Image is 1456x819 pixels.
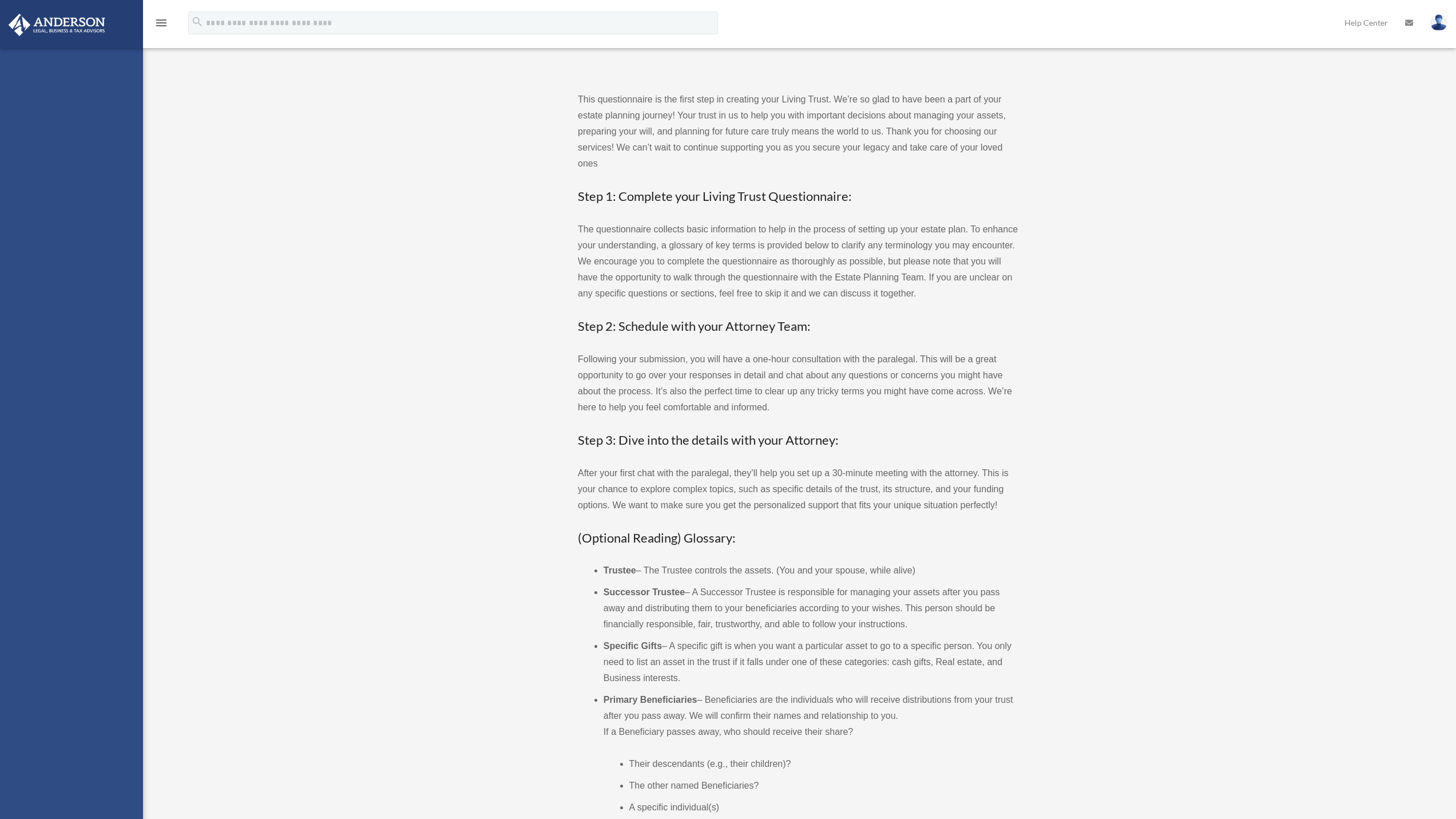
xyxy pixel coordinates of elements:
[578,92,1018,172] p: This questionnaire is the first step in creating your Living Trust. We’re so glad to have been a ...
[578,529,1018,547] h3: (Optional Reading) Glossary:
[604,638,1018,686] li: – A specific gift is when you want a particular asset to go to a specific person. You only need t...
[604,692,1018,816] li: – Beneficiaries are the individuals who will receive distributions from your trust after you pass...
[578,318,1018,335] h3: Step 2: Schedule with your Attorney Team:
[629,756,1018,772] li: Their descendants (e.g., their children)?
[154,20,168,30] a: menu
[578,188,1018,205] h3: Step 1: Complete your Living Trust Questionnaire:
[1430,14,1447,31] img: User Pic
[578,432,1018,449] h3: Step 3: Dive into the details with your Attorney:
[604,587,685,597] b: Successor Trustee
[578,221,1018,302] p: The questionnaire collects basic information to help in the process of setting up your estate pla...
[191,15,204,28] i: search
[5,14,109,36] img: Anderson Advisors Platinum Portal
[578,351,1018,416] p: Following your submission, you will have a one-hour consultation with the paralegal. This will be...
[604,563,1018,579] li: – The Trustee controls the assets. (You and your spouse, while alive)
[629,778,1018,794] li: The other named Beneficiaries?
[629,800,1018,816] li: A specific individual(s)
[604,641,662,651] b: Specific Gifts
[578,465,1018,513] p: After your first chat with the paralegal, they’ll help you set up a 30-minute meeting with the at...
[604,584,1018,632] li: – A Successor Trustee is responsible for managing your assets after you pass away and distributin...
[604,695,697,705] b: Primary Beneficiaries
[154,16,168,30] i: menu
[604,565,636,575] b: Trustee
